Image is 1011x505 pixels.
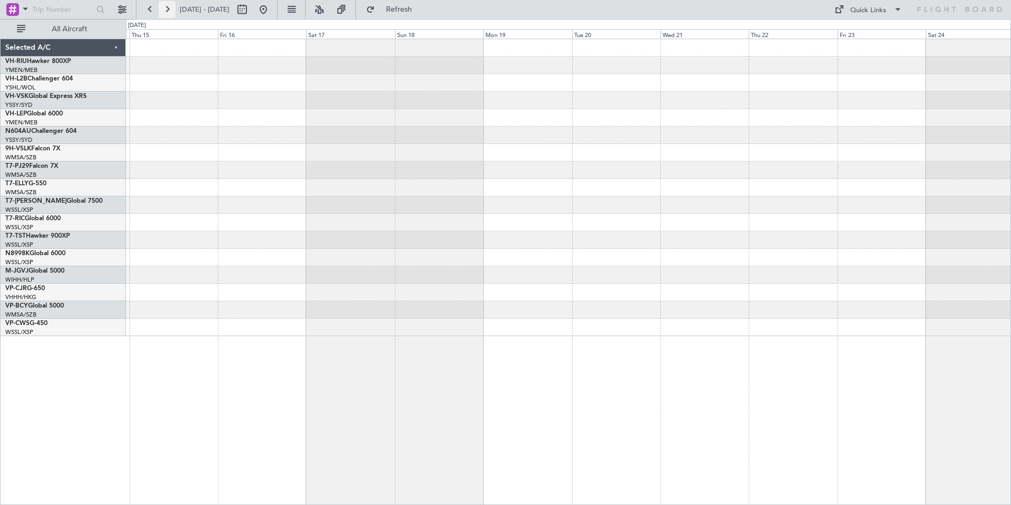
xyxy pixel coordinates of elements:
[5,146,60,152] a: 9H-VSLKFalcon 7X
[5,276,34,284] a: WIHH/HLP
[5,250,30,257] span: N8998K
[5,136,32,144] a: YSSY/SYD
[5,84,35,92] a: YSHL/WOL
[660,29,749,39] div: Wed 21
[5,128,31,134] span: N604AU
[5,188,36,196] a: WMSA/SZB
[829,1,907,18] button: Quick Links
[5,111,63,117] a: VH-LEPGlobal 6000
[5,58,27,65] span: VH-RIU
[180,5,229,14] span: [DATE] - [DATE]
[306,29,394,39] div: Sat 17
[5,128,77,134] a: N604AUChallenger 604
[5,58,71,65] a: VH-RIUHawker 800XP
[5,154,36,161] a: WMSA/SZB
[128,21,146,30] div: [DATE]
[5,268,65,274] a: M-JGVJGlobal 5000
[5,320,48,327] a: VP-CWSG-450
[218,29,306,39] div: Fri 16
[27,25,112,33] span: All Aircraft
[5,241,33,249] a: WSSL/XSP
[5,233,70,239] a: T7-TSTHawker 900XP
[5,303,64,309] a: VP-BCYGlobal 5000
[5,250,66,257] a: N8998KGlobal 6000
[749,29,837,39] div: Thu 22
[5,163,29,169] span: T7-PJ29
[483,29,572,39] div: Mon 19
[12,21,115,38] button: All Aircraft
[572,29,660,39] div: Tue 20
[5,93,29,100] span: VH-VSK
[5,206,33,214] a: WSSL/XSP
[5,293,36,301] a: VHHH/HKG
[361,1,425,18] button: Refresh
[5,268,29,274] span: M-JGVJ
[5,171,36,179] a: WMSA/SZB
[5,258,33,266] a: WSSL/XSP
[395,29,483,39] div: Sun 18
[5,146,31,152] span: 9H-VSLK
[5,215,25,222] span: T7-RIC
[5,181,47,187] a: T7-ELLYG-550
[377,6,421,13] span: Refresh
[5,198,103,204] a: T7-[PERSON_NAME]Global 7500
[5,303,28,309] span: VP-BCY
[5,181,29,187] span: T7-ELLY
[5,215,61,222] a: T7-RICGlobal 6000
[5,320,30,327] span: VP-CWS
[32,2,93,17] input: Trip Number
[5,311,36,319] a: WMSA/SZB
[5,93,87,100] a: VH-VSKGlobal Express XRS
[838,29,926,39] div: Fri 23
[5,163,58,169] a: T7-PJ29Falcon 7X
[5,198,67,204] span: T7-[PERSON_NAME]
[5,285,45,292] a: VP-CJRG-650
[5,111,27,117] span: VH-LEP
[5,101,32,109] a: YSSY/SYD
[5,76,73,82] a: VH-L2BChallenger 604
[5,119,38,127] a: YMEN/MEB
[5,66,38,74] a: YMEN/MEB
[850,5,886,16] div: Quick Links
[5,328,33,336] a: WSSL/XSP
[5,285,27,292] span: VP-CJR
[130,29,218,39] div: Thu 15
[5,76,27,82] span: VH-L2B
[5,223,33,231] a: WSSL/XSP
[5,233,26,239] span: T7-TST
